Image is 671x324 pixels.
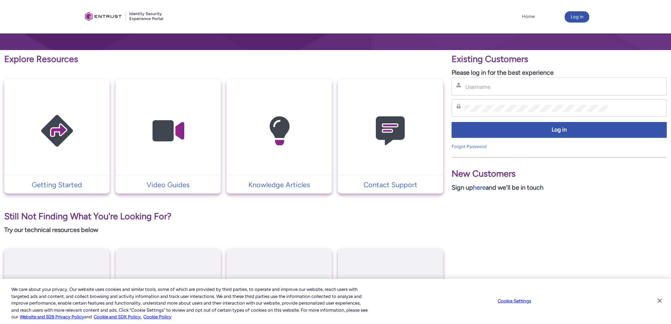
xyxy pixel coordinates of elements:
[4,179,110,190] a: Getting Started
[473,184,486,191] a: here
[452,144,487,149] a: Forgot Password
[520,11,536,22] a: Home
[135,93,201,169] img: Video Guides
[452,53,667,66] p: Existing Customers
[246,93,313,169] img: Knowledge Articles
[24,93,91,169] img: Getting Started
[4,53,443,66] p: Explore Resources
[338,179,443,190] a: Contact Support
[11,286,369,320] div: We care about your privacy. Our website uses cookies and similar tools, some of which are provide...
[456,126,662,134] span: Log in
[481,106,671,324] iframe: Qualified Messenger
[357,93,424,169] img: Contact Support
[119,179,217,190] p: Video Guides
[452,167,667,181] p: New Customers
[94,314,142,319] a: Cookie and SDK Policy.
[652,293,667,308] button: Close
[465,83,609,91] input: Username
[492,294,536,308] button: Cookie Settings
[226,179,332,190] a: Knowledge Articles
[4,225,443,235] p: Try our technical resources below
[20,314,84,319] a: More information about our cookie policy., opens in a new tab
[452,68,667,78] p: Please log in for the best experience
[341,179,440,190] p: Contact Support
[4,210,443,223] p: Still Not Finding What You're Looking For?
[143,314,172,319] a: Cookie Policy
[116,179,221,190] a: Video Guides
[452,122,667,138] button: Log in
[565,11,589,23] button: Log in
[452,183,667,192] p: Sign up and we'll be in touch
[8,179,106,190] p: Getting Started
[230,179,328,190] p: Knowledge Articles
